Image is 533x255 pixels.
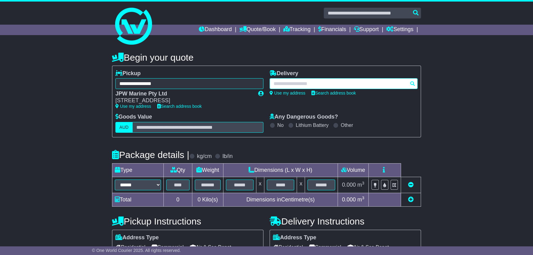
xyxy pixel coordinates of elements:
[92,248,181,253] span: © One World Courier 2025. All rights reserved.
[283,25,311,35] a: Tracking
[270,70,298,77] label: Delivery
[112,52,421,63] h4: Begin your quote
[362,196,364,200] sup: 3
[222,153,233,160] label: lb/in
[270,91,305,95] a: Use my address
[338,163,368,177] td: Volume
[354,25,379,35] a: Support
[270,78,418,89] typeahead: Please provide city
[115,91,252,97] div: JPW Marine Pty Ltd
[115,122,133,133] label: AUD
[112,150,189,160] h4: Package details |
[239,25,276,35] a: Quote/Book
[197,153,212,160] label: kg/cm
[190,242,231,252] span: Air & Sea Depot
[115,104,151,109] a: Use my address
[256,177,264,193] td: x
[357,182,364,188] span: m
[270,216,421,226] h4: Delivery Instructions
[223,193,338,206] td: Dimensions in Centimetre(s)
[151,242,183,252] span: Commercial
[347,242,389,252] span: Air & Sea Depot
[309,242,341,252] span: Commercial
[199,25,232,35] a: Dashboard
[341,122,353,128] label: Other
[386,25,413,35] a: Settings
[362,181,364,185] sup: 3
[357,196,364,203] span: m
[311,91,356,95] a: Search address book
[112,216,263,226] h4: Pickup Instructions
[297,177,305,193] td: x
[296,122,329,128] label: Lithium Battery
[273,234,316,241] label: Address Type
[192,163,223,177] td: Weight
[164,193,192,206] td: 0
[342,196,356,203] span: 0.000
[318,25,346,35] a: Financials
[192,193,223,206] td: Kilo(s)
[115,242,145,252] span: Residential
[270,114,338,120] label: Any Dangerous Goods?
[408,182,414,188] a: Remove this item
[164,163,192,177] td: Qty
[408,196,414,203] a: Add new item
[277,122,283,128] label: No
[115,97,252,104] div: [STREET_ADDRESS]
[112,163,164,177] td: Type
[115,234,159,241] label: Address Type
[273,242,303,252] span: Residential
[115,114,152,120] label: Goods Value
[115,70,141,77] label: Pickup
[342,182,356,188] span: 0.000
[157,104,202,109] a: Search address book
[223,163,338,177] td: Dimensions (L x W x H)
[198,196,201,203] span: 0
[112,193,164,206] td: Total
